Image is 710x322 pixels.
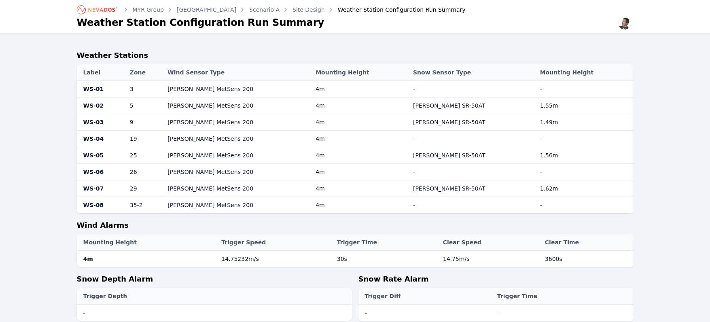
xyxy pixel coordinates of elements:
[312,180,409,197] td: 4m
[77,251,218,267] td: 4m
[312,114,409,131] td: 4m
[217,234,333,251] th: Trigger Speed
[312,64,409,81] th: Mounting Height
[77,50,634,64] h2: Weather Stations
[133,6,164,14] a: MYR Group
[77,64,126,81] th: Label
[163,197,312,214] td: [PERSON_NAME] MetSens 200
[249,6,280,14] a: Scenario A
[409,180,536,197] td: [PERSON_NAME] SR-50AT
[77,81,126,97] td: WS-01
[163,97,312,114] td: [PERSON_NAME] MetSens 200
[77,234,218,251] th: Mounting Height
[163,164,312,180] td: [PERSON_NAME] MetSens 200
[333,234,439,251] th: Trigger Time
[439,234,541,251] th: Clear Speed
[126,180,164,197] td: 29
[536,97,634,114] td: 1.55m
[77,197,126,214] td: WS-08
[536,64,634,81] th: Mounting Height
[126,114,164,131] td: 9
[536,131,634,147] td: -
[536,164,634,180] td: -
[77,3,466,16] nav: Breadcrumb
[77,273,352,288] h2: Snow Depth Alarm
[77,164,126,180] td: WS-06
[618,17,631,30] img: Alex Kushner
[163,147,312,164] td: [PERSON_NAME] MetSens 200
[409,64,536,81] th: Snow Sensor Type
[536,114,634,131] td: 1.49m
[409,164,536,180] td: -
[126,164,164,180] td: 26
[77,147,126,164] td: WS-05
[358,305,493,321] td: -
[358,288,493,305] th: Trigger Diff
[163,131,312,147] td: [PERSON_NAME] MetSens 200
[541,234,634,251] th: Clear Time
[493,305,634,321] td: -
[163,114,312,131] td: [PERSON_NAME] MetSens 200
[333,251,439,267] td: 30s
[409,147,536,164] td: [PERSON_NAME] SR-50AT
[536,197,634,214] td: -
[77,288,352,305] th: Trigger Depth
[536,81,634,97] td: -
[77,97,126,114] td: WS-02
[409,197,536,214] td: -
[217,251,333,267] td: 14.75232m/s
[409,131,536,147] td: -
[77,131,126,147] td: WS-04
[326,6,466,14] div: Weather Station Configuration Run Summary
[409,81,536,97] td: -
[312,131,409,147] td: 4m
[541,251,634,267] td: 3600s
[126,197,164,214] td: 35-2
[177,6,236,14] a: [GEOGRAPHIC_DATA]
[358,273,634,288] h2: Snow Rate Alarm
[77,220,634,234] h2: Wind Alarms
[292,6,325,14] a: Site Design
[77,114,126,131] td: WS-03
[163,180,312,197] td: [PERSON_NAME] MetSens 200
[126,64,164,81] th: Zone
[312,147,409,164] td: 4m
[409,97,536,114] td: [PERSON_NAME] SR-50AT
[126,97,164,114] td: 5
[77,180,126,197] td: WS-07
[126,81,164,97] td: 3
[77,16,324,29] h1: Weather Station Configuration Run Summary
[126,131,164,147] td: 19
[312,97,409,114] td: 4m
[493,288,634,305] th: Trigger Time
[312,81,409,97] td: 4m
[536,180,634,197] td: 1.62m
[409,114,536,131] td: [PERSON_NAME] SR-50AT
[439,251,541,267] td: 14.75m/s
[77,305,352,321] td: -
[163,81,312,97] td: [PERSON_NAME] MetSens 200
[312,197,409,214] td: 4m
[163,64,312,81] th: Wind Sensor Type
[126,147,164,164] td: 25
[312,164,409,180] td: 4m
[536,147,634,164] td: 1.56m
